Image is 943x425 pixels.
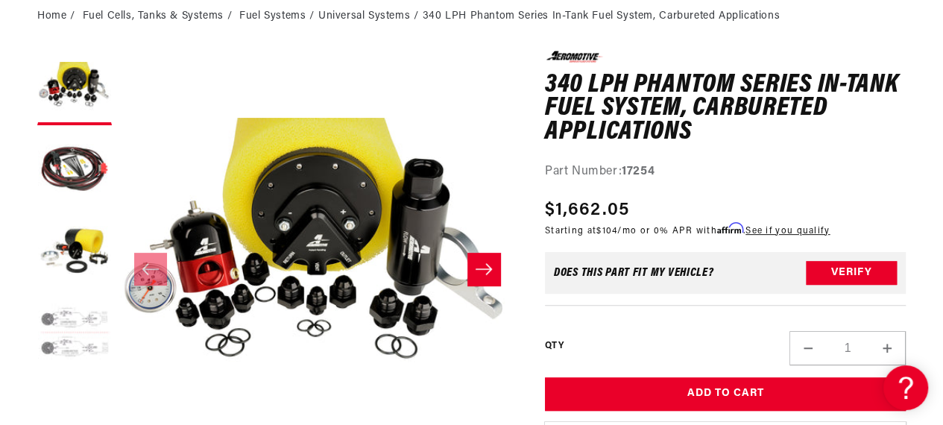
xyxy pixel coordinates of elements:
button: Add to Cart [545,377,906,411]
label: QTY [545,340,564,353]
button: Slide left [134,253,167,286]
a: See if you qualify - Learn more about Affirm Financing (opens in modal) [745,227,830,236]
a: Fuel Systems [239,8,306,25]
nav: breadcrumbs [37,8,906,25]
h1: 340 LPH Phantom Series In-Tank Fuel System, Carbureted Applications [545,74,906,145]
div: Part Number: [545,163,906,182]
li: Fuel Cells, Tanks & Systems [83,8,236,25]
li: Universal Systems [318,8,423,25]
span: Affirm [717,223,743,234]
strong: 17254 [622,166,655,177]
button: Verify [806,261,897,285]
button: Load image 1 in gallery view [37,51,112,125]
span: $104 [596,227,617,236]
span: $1,662.05 [545,197,630,224]
button: Load image 3 in gallery view [37,215,112,289]
button: Slide right [467,253,500,286]
button: Load image 2 in gallery view [37,133,112,207]
div: Does This part fit My vehicle? [554,267,714,279]
button: Load image 4 in gallery view [37,297,112,371]
a: Home [37,8,66,25]
li: 340 LPH Phantom Series In-Tank Fuel System, Carbureted Applications [423,8,780,25]
p: Starting at /mo or 0% APR with . [545,224,830,238]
